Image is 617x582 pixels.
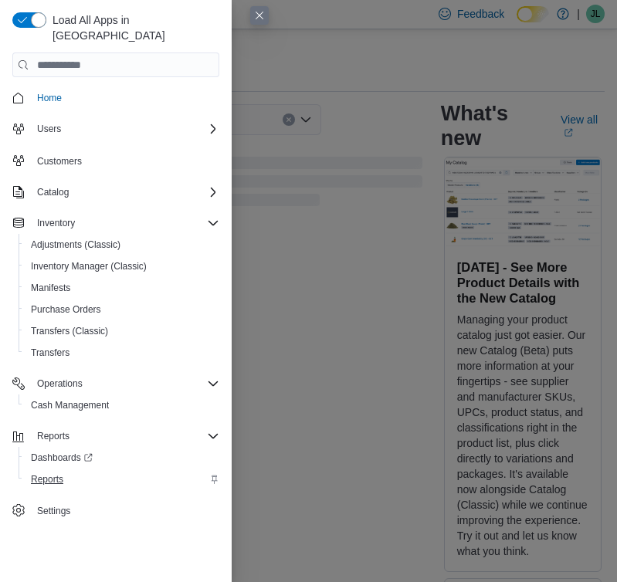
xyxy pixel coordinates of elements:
[31,303,101,316] span: Purchase Orders
[6,181,225,203] button: Catalog
[25,448,99,467] a: Dashboards
[31,427,76,445] button: Reports
[37,92,62,104] span: Home
[37,377,83,390] span: Operations
[25,448,219,467] span: Dashboards
[6,499,225,522] button: Settings
[6,425,225,447] button: Reports
[37,155,82,167] span: Customers
[6,118,225,140] button: Users
[37,217,75,229] span: Inventory
[31,452,93,464] span: Dashboards
[31,399,109,411] span: Cash Management
[31,239,120,251] span: Adjustments (Classic)
[25,235,127,254] a: Adjustments (Classic)
[19,469,225,490] button: Reports
[19,447,225,469] a: Dashboards
[31,282,70,294] span: Manifests
[31,473,63,486] span: Reports
[31,347,69,359] span: Transfers
[25,235,219,254] span: Adjustments (Classic)
[31,214,81,232] button: Inventory
[31,502,76,520] a: Settings
[37,123,61,135] span: Users
[25,470,69,489] a: Reports
[25,322,219,340] span: Transfers (Classic)
[31,501,219,520] span: Settings
[6,212,225,234] button: Inventory
[31,151,219,170] span: Customers
[31,260,147,272] span: Inventory Manager (Classic)
[6,86,225,109] button: Home
[19,394,225,416] button: Cash Management
[25,279,219,297] span: Manifests
[25,322,114,340] a: Transfers (Classic)
[31,325,108,337] span: Transfers (Classic)
[31,152,88,171] a: Customers
[25,300,219,319] span: Purchase Orders
[19,299,225,320] button: Purchase Orders
[31,374,89,393] button: Operations
[37,430,69,442] span: Reports
[25,343,219,362] span: Transfers
[25,470,219,489] span: Reports
[37,505,70,517] span: Settings
[25,257,153,276] a: Inventory Manager (Classic)
[19,342,225,364] button: Transfers
[25,300,107,319] a: Purchase Orders
[31,374,219,393] span: Operations
[31,89,68,107] a: Home
[25,257,219,276] span: Inventory Manager (Classic)
[19,234,225,255] button: Adjustments (Classic)
[37,186,69,198] span: Catalog
[31,183,75,201] button: Catalog
[31,120,219,138] span: Users
[6,149,225,171] button: Customers
[19,277,225,299] button: Manifests
[31,427,219,445] span: Reports
[12,80,219,525] nav: Complex example
[19,320,225,342] button: Transfers (Classic)
[31,120,67,138] button: Users
[25,343,76,362] a: Transfers
[6,373,225,394] button: Operations
[31,183,219,201] span: Catalog
[25,396,115,415] a: Cash Management
[25,279,76,297] a: Manifests
[25,396,219,415] span: Cash Management
[31,88,219,107] span: Home
[250,6,269,25] button: Close this dialog
[19,255,225,277] button: Inventory Manager (Classic)
[31,214,219,232] span: Inventory
[46,12,219,43] span: Load All Apps in [GEOGRAPHIC_DATA]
